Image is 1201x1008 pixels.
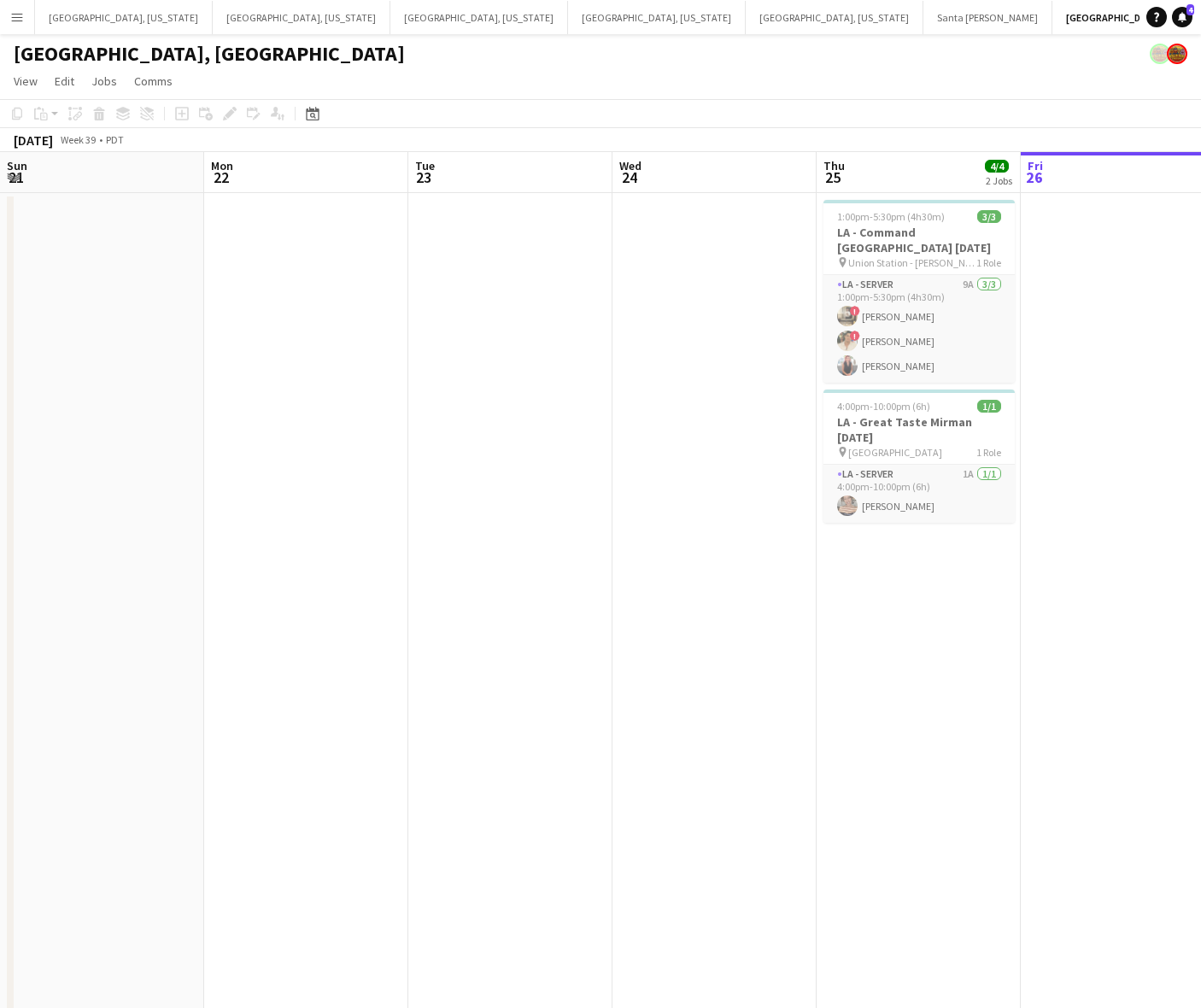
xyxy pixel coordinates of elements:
span: Week 39 [56,133,99,146]
span: 1:00pm-5:30pm (4h30m) [837,210,945,223]
span: 4 [1186,4,1194,15]
span: Sun [7,158,27,173]
span: Jobs [91,73,117,89]
div: [DATE] [14,132,53,149]
span: 4/4 [985,160,1009,173]
span: ! [850,331,860,341]
span: 1 Role [976,446,1001,459]
app-job-card: 1:00pm-5:30pm (4h30m)3/3LA - Command [GEOGRAPHIC_DATA] [DATE] Union Station - [PERSON_NAME]1 Role... [823,200,1015,383]
span: Tue [415,158,435,173]
span: 21 [4,167,27,187]
button: [GEOGRAPHIC_DATA], [US_STATE] [213,1,390,34]
span: Fri [1028,158,1043,173]
app-card-role: LA - Server1A1/14:00pm-10:00pm (6h)[PERSON_NAME] [823,465,1015,523]
span: Comms [134,73,173,89]
div: PDT [106,133,124,146]
app-card-role: LA - Server9A3/31:00pm-5:30pm (4h30m)![PERSON_NAME]![PERSON_NAME][PERSON_NAME] [823,275,1015,383]
span: [GEOGRAPHIC_DATA] [848,446,942,459]
a: Comms [127,70,179,92]
div: 2 Jobs [986,174,1012,187]
span: 23 [413,167,435,187]
app-user-avatar: Rollin Hero [1167,44,1187,64]
button: [GEOGRAPHIC_DATA], [US_STATE] [390,1,568,34]
span: View [14,73,38,89]
span: Wed [619,158,642,173]
span: Mon [211,158,233,173]
span: 1 Role [976,256,1001,269]
button: [GEOGRAPHIC_DATA], [US_STATE] [568,1,746,34]
a: 4 [1172,7,1192,27]
button: Santa [PERSON_NAME] [923,1,1052,34]
span: ! [850,306,860,316]
a: Jobs [85,70,124,92]
button: [GEOGRAPHIC_DATA], [US_STATE] [35,1,213,34]
app-user-avatar: Rollin Hero [1150,44,1170,64]
span: 24 [617,167,642,187]
span: 22 [208,167,233,187]
span: 3/3 [977,210,1001,223]
span: 1/1 [977,400,1001,413]
button: [GEOGRAPHIC_DATA], [US_STATE] [746,1,923,34]
span: 4:00pm-10:00pm (6h) [837,400,930,413]
h3: LA - Great Taste Mirman [DATE] [823,414,1015,445]
span: 26 [1025,167,1043,187]
span: Union Station - [PERSON_NAME] [848,256,976,269]
span: 25 [821,167,845,187]
h3: LA - Command [GEOGRAPHIC_DATA] [DATE] [823,225,1015,255]
a: View [7,70,44,92]
h1: [GEOGRAPHIC_DATA], [GEOGRAPHIC_DATA] [14,41,405,67]
app-job-card: 4:00pm-10:00pm (6h)1/1LA - Great Taste Mirman [DATE] [GEOGRAPHIC_DATA]1 RoleLA - Server1A1/14:00p... [823,390,1015,523]
span: Edit [55,73,74,89]
a: Edit [48,70,81,92]
span: Thu [823,158,845,173]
